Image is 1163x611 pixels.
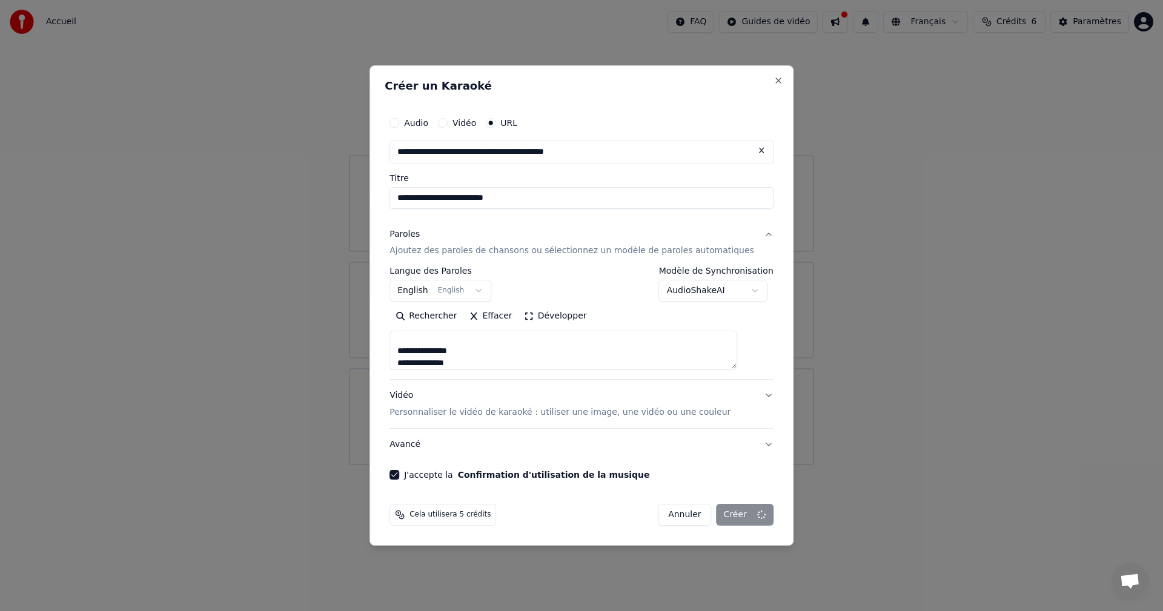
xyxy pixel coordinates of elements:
[452,119,476,127] label: Vidéo
[500,119,517,127] label: URL
[385,81,778,91] h2: Créer un Karaoké
[389,307,463,326] button: Rechercher
[389,219,774,267] button: ParolesAjoutez des paroles de chansons ou sélectionnez un modèle de paroles automatiques
[389,406,731,418] p: Personnaliser le vidéo de karaoké : utiliser une image, une vidéo ou une couleur
[659,267,774,276] label: Modèle de Synchronisation
[389,380,774,429] button: VidéoPersonnaliser le vidéo de karaoké : utiliser une image, une vidéo ou une couleur
[389,267,774,380] div: ParolesAjoutez des paroles de chansons ou sélectionnez un modèle de paroles automatiques
[463,307,518,326] button: Effacer
[389,390,731,419] div: Vidéo
[519,307,593,326] button: Développer
[404,471,649,479] label: J'accepte la
[658,504,711,526] button: Annuler
[458,471,650,479] button: J'accepte la
[389,245,754,257] p: Ajoutez des paroles de chansons ou sélectionnez un modèle de paroles automatiques
[409,510,491,520] span: Cela utilisera 5 crédits
[389,174,774,182] label: Titre
[389,429,774,460] button: Avancé
[389,228,420,240] div: Paroles
[389,267,491,276] label: Langue des Paroles
[404,119,428,127] label: Audio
